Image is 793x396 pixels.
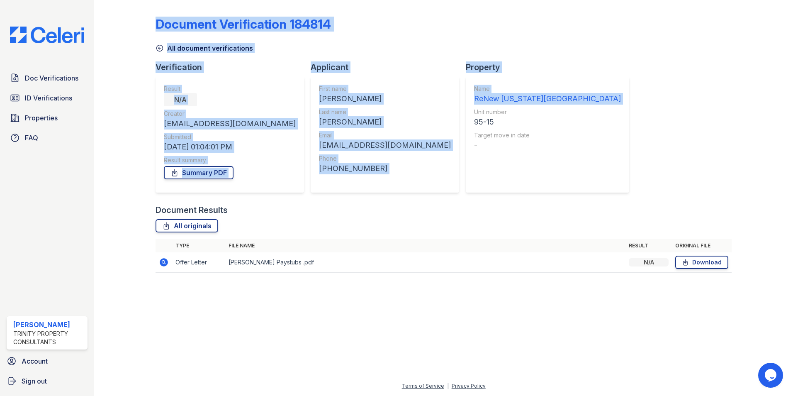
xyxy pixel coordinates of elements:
[172,252,225,273] td: Offer Letter
[164,141,296,153] div: [DATE] 01:04:01 PM
[625,239,672,252] th: Result
[164,156,296,164] div: Result summary
[25,93,72,103] span: ID Verifications
[25,133,38,143] span: FAQ
[13,320,84,330] div: [PERSON_NAME]
[319,139,451,151] div: [EMAIL_ADDRESS][DOMAIN_NAME]
[22,376,47,386] span: Sign out
[7,70,88,86] a: Doc Verifications
[164,85,296,93] div: Result
[156,17,331,32] div: Document Verification 184814
[156,204,228,216] div: Document Results
[156,61,311,73] div: Verification
[474,93,621,105] div: ReNew [US_STATE][GEOGRAPHIC_DATA]
[225,239,625,252] th: File name
[474,85,621,93] div: Name
[672,239,732,252] th: Original file
[25,113,58,123] span: Properties
[7,90,88,106] a: ID Verifications
[22,356,48,366] span: Account
[675,256,728,269] a: Download
[474,108,621,116] div: Unit number
[758,363,785,388] iframe: chat widget
[13,330,84,346] div: Trinity Property Consultants
[452,383,486,389] a: Privacy Policy
[319,116,451,128] div: [PERSON_NAME]
[164,110,296,118] div: Creator
[25,73,78,83] span: Doc Verifications
[319,154,451,163] div: Phone
[3,353,91,369] a: Account
[7,130,88,146] a: FAQ
[474,85,621,105] a: Name ReNew [US_STATE][GEOGRAPHIC_DATA]
[164,118,296,130] div: [EMAIL_ADDRESS][DOMAIN_NAME]
[474,131,621,139] div: Target move in date
[319,131,451,139] div: Email
[319,108,451,116] div: Last name
[156,219,218,232] a: All originals
[474,139,621,151] div: -
[156,43,253,53] a: All document verifications
[319,163,451,174] div: [PHONE_NUMBER]
[447,383,449,389] div: |
[319,93,451,105] div: [PERSON_NAME]
[629,258,669,266] div: N/A
[164,166,234,179] a: Summary PDF
[7,110,88,126] a: Properties
[172,239,225,252] th: Type
[466,61,636,73] div: Property
[3,373,91,389] a: Sign out
[319,85,451,93] div: First name
[402,383,444,389] a: Terms of Service
[474,116,621,128] div: 95-15
[311,61,466,73] div: Applicant
[3,27,91,43] img: CE_Logo_Blue-a8612792a0a2168367f1c8372b55b34899dd931a85d93a1a3d3e32e68fde9ad4.png
[164,133,296,141] div: Submitted
[164,93,197,106] div: N/A
[225,252,625,273] td: [PERSON_NAME] Paystubs .pdf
